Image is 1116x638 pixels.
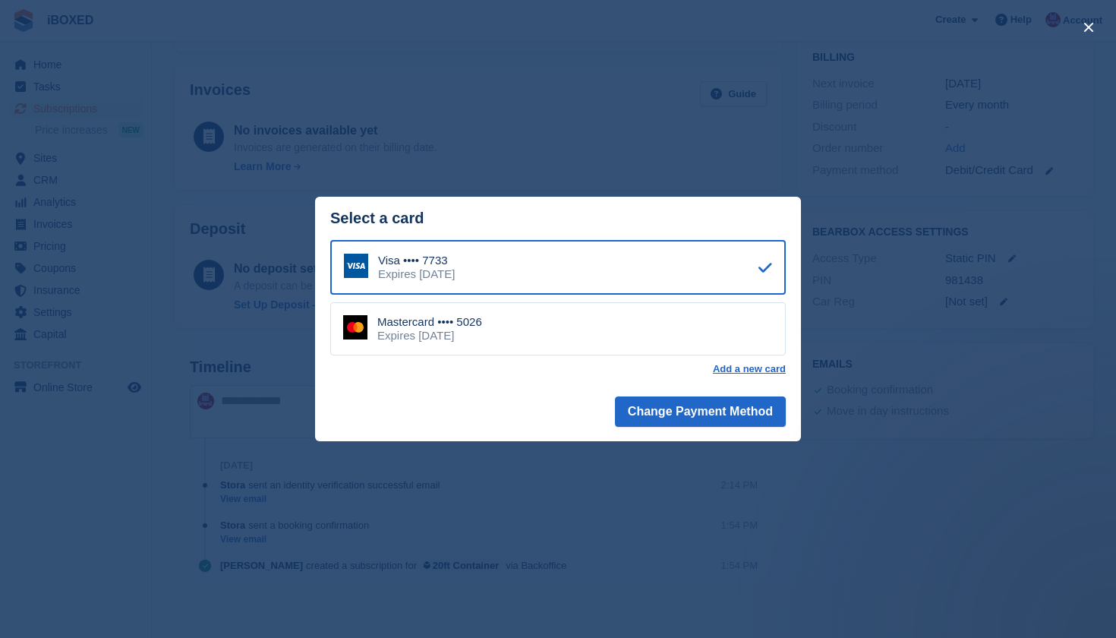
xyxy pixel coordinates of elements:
[377,329,482,343] div: Expires [DATE]
[378,254,455,267] div: Visa •••• 7733
[377,315,482,329] div: Mastercard •••• 5026
[343,315,367,340] img: Mastercard Logo
[378,267,455,281] div: Expires [DATE]
[344,254,368,278] img: Visa Logo
[1077,15,1101,39] button: close
[330,210,786,227] div: Select a card
[713,363,786,375] a: Add a new card
[615,396,786,427] button: Change Payment Method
